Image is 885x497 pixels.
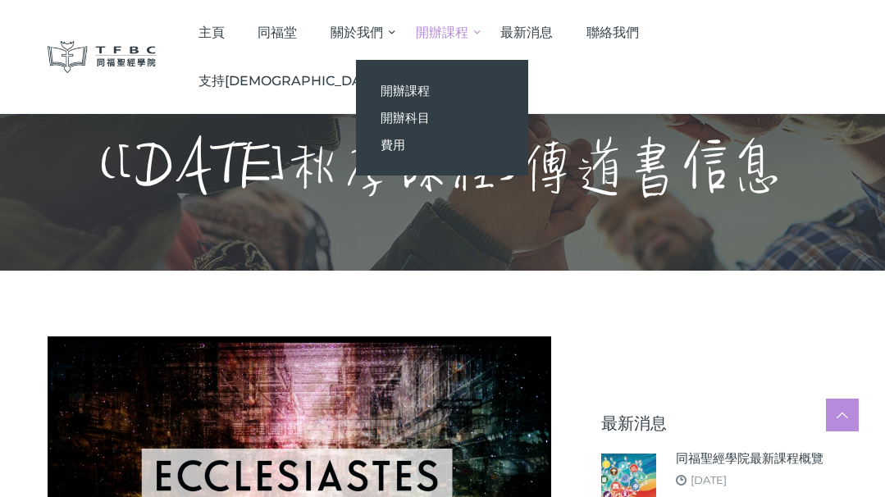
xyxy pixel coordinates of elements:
[258,25,297,40] span: 同福堂
[381,110,430,125] span: 開辦科目
[500,25,553,40] span: 最新消息
[484,8,570,57] a: 最新消息
[601,414,837,432] h5: 最新消息
[100,135,785,201] h1: ([DATE]秋季課程)傳道書信息
[826,399,859,431] a: Scroll to top
[381,83,430,98] span: 開辦課程
[198,73,381,89] span: 支持[DEMOGRAPHIC_DATA]
[691,473,727,486] a: [DATE]
[381,137,405,153] span: 費用
[356,104,528,131] a: 開辦科目
[356,77,528,104] a: 開辦課程
[399,8,484,57] a: 開辦課程
[48,41,157,73] img: 同福聖經學院 TFBC
[241,8,314,57] a: 同福堂
[416,25,468,40] span: 開辦課程
[181,57,398,105] a: 支持[DEMOGRAPHIC_DATA]
[676,449,823,467] a: 同福聖經學院最新課程概覽
[181,8,241,57] a: 主頁
[314,8,399,57] a: 關於我們
[198,25,225,40] span: 主頁
[356,131,528,158] a: 費用
[569,8,655,57] a: 聯絡我們
[586,25,639,40] span: 聯絡我們
[331,25,383,40] span: 關於我們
